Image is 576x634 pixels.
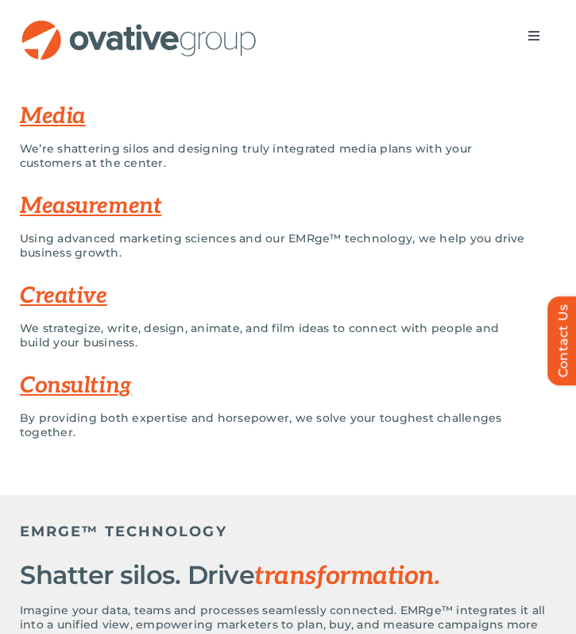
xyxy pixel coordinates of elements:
[20,560,556,591] h2: Shatter silos. Drive
[20,18,258,33] a: OG_Full_horizontal_RGB
[20,231,556,260] p: Using advanced marketing sciences and our EMRge™ technology, we help you drive business growth.
[20,321,532,350] p: We strategize, write, design, animate, and film ideas to connect with people and build your busin...
[20,103,86,130] a: Media
[20,523,556,540] h5: EMRGE™ TECHNOLOGY
[20,411,556,439] p: By providing both expertise and horsepower, we solve your toughest challenges together.
[20,283,107,309] a: Creative
[20,373,132,399] a: Consulting
[20,141,532,170] p: We’re shattering silos and designing truly integrated media plans with your customers at the center.
[512,20,556,52] nav: Menu
[254,561,439,591] span: transformation.
[20,193,161,219] a: Measurement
